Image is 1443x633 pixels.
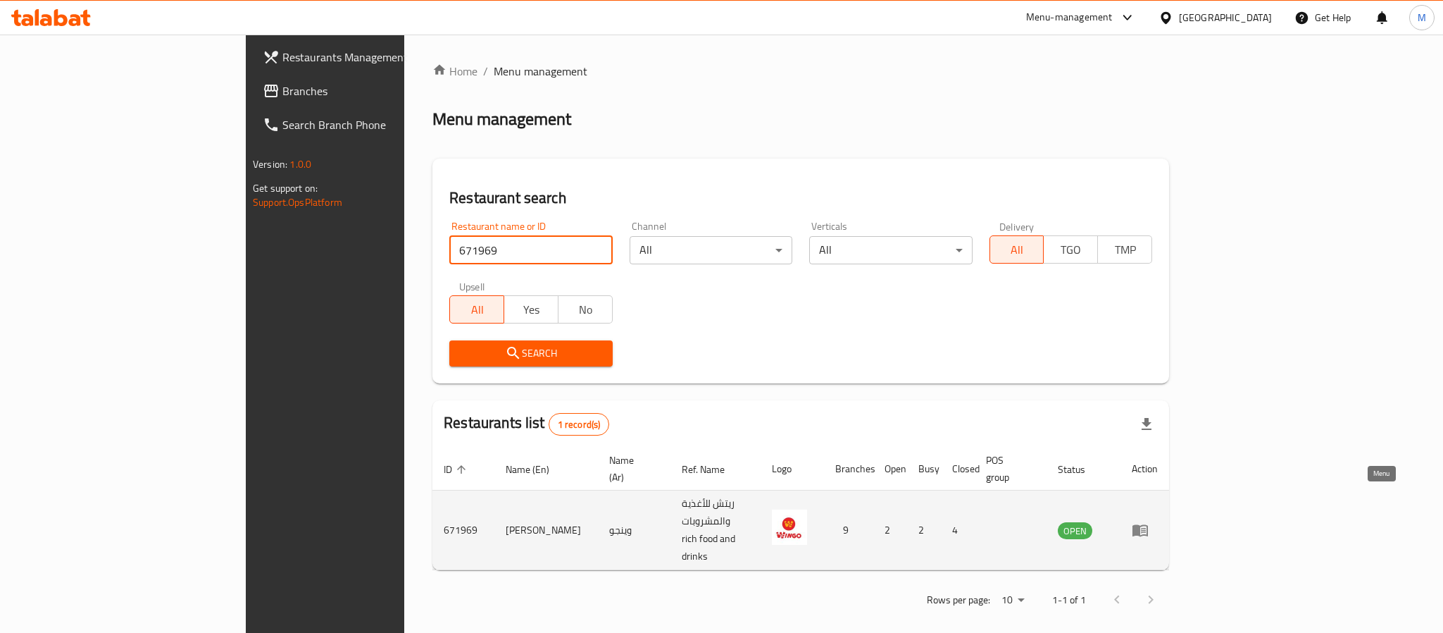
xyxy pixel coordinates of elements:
button: Search [449,340,612,367]
button: TGO [1043,235,1098,264]
div: Total records count [549,413,610,436]
span: Menu management [494,63,587,80]
span: Name (Ar) [609,452,654,486]
span: Ref. Name [682,461,743,478]
span: Restaurants Management [282,49,475,66]
div: Rows per page: [996,590,1030,611]
th: Logo [761,448,824,491]
button: TMP [1097,235,1152,264]
div: All [809,236,972,264]
span: OPEN [1058,523,1092,539]
span: ID [444,461,470,478]
a: Branches [251,74,487,108]
span: 1.0.0 [289,155,311,173]
div: [GEOGRAPHIC_DATA] [1179,10,1272,25]
table: enhanced table [432,448,1169,570]
th: Open [873,448,907,491]
span: Status [1058,461,1104,478]
span: Yes [510,300,553,320]
div: All [630,236,792,264]
span: 1 record(s) [549,418,609,431]
span: Search Branch Phone [282,116,475,133]
nav: breadcrumb [432,63,1169,80]
th: Busy [907,448,941,491]
th: Closed [941,448,975,491]
p: Rows per page: [927,591,990,609]
span: POS group [986,452,1030,486]
h2: Restaurant search [449,188,1152,209]
label: Upsell [459,281,485,291]
td: 2 [873,491,907,570]
td: 2 [907,491,941,570]
span: Version: [253,155,287,173]
div: Export file [1130,407,1163,441]
span: No [564,300,607,320]
span: All [996,240,1039,260]
label: Delivery [999,221,1035,231]
a: Restaurants Management [251,40,487,74]
div: Menu-management [1026,9,1113,26]
span: Search [461,345,601,362]
input: Search for restaurant name or ID.. [449,236,612,264]
span: TMP [1104,240,1147,260]
td: 4 [941,491,975,570]
td: وينجو [598,491,670,570]
a: Support.OpsPlatform [253,193,342,211]
button: All [989,235,1044,264]
td: ريتش للأغذية والمشروبات rich food and drinks [670,491,761,570]
div: OPEN [1058,522,1092,539]
span: All [456,300,499,320]
h2: Restaurants list [444,412,609,436]
span: TGO [1049,240,1092,260]
span: Name (En) [506,461,568,478]
td: [PERSON_NAME] [494,491,598,570]
p: 1-1 of 1 [1052,591,1086,609]
button: All [449,295,504,324]
th: Branches [824,448,873,491]
a: Search Branch Phone [251,108,487,142]
th: Action [1120,448,1169,491]
button: Yes [504,295,558,324]
h2: Menu management [432,108,571,130]
span: Branches [282,82,475,99]
button: No [558,295,613,324]
span: Get support on: [253,179,318,197]
img: Wingo [772,510,807,545]
span: M [1418,10,1426,25]
td: 9 [824,491,873,570]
